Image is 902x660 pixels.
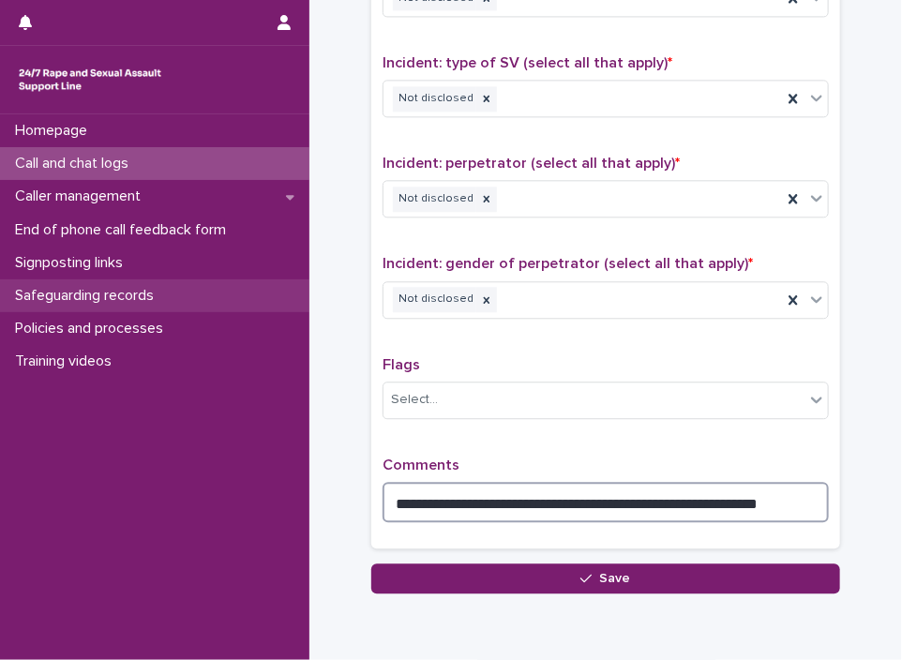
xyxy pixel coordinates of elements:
[383,156,680,171] span: Incident: perpetrator (select all that apply)
[393,287,476,312] div: Not disclosed
[383,256,753,271] span: Incident: gender of perpetrator (select all that apply)
[383,357,420,372] span: Flags
[15,61,165,98] img: rhQMoQhaT3yELyF149Cw
[8,155,143,172] p: Call and chat logs
[8,352,127,370] p: Training videos
[8,254,138,272] p: Signposting links
[391,390,438,410] div: Select...
[8,287,169,305] p: Safeguarding records
[393,86,476,112] div: Not disclosed
[600,572,631,585] span: Save
[383,457,459,472] span: Comments
[8,122,102,140] p: Homepage
[8,221,241,239] p: End of phone call feedback form
[383,55,672,70] span: Incident: type of SV (select all that apply)
[8,320,178,337] p: Policies and processes
[393,187,476,212] div: Not disclosed
[371,563,840,593] button: Save
[8,187,156,205] p: Caller management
